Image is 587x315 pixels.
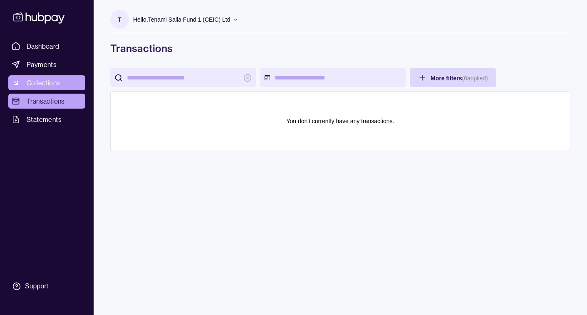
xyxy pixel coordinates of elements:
[110,42,570,55] h1: Transactions
[25,282,48,291] div: Support
[27,60,57,69] span: Payments
[8,57,85,72] a: Payments
[410,68,496,87] button: More filters(0applied)
[287,117,394,126] p: You don't currently have any transactions.
[8,75,85,90] a: Collections
[27,78,60,88] span: Collections
[127,68,239,87] input: search
[133,15,230,24] p: Hello, Tenami Salla Fund 1 (CEIC) Ltd
[462,75,488,82] p: ( 0 applied)
[431,75,488,82] span: More filters
[27,114,62,124] span: Statements
[8,278,85,295] a: Support
[8,94,85,109] a: Transactions
[8,112,85,127] a: Statements
[27,96,65,106] span: Transactions
[118,15,121,24] p: T
[8,39,85,54] a: Dashboard
[27,41,59,51] span: Dashboard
